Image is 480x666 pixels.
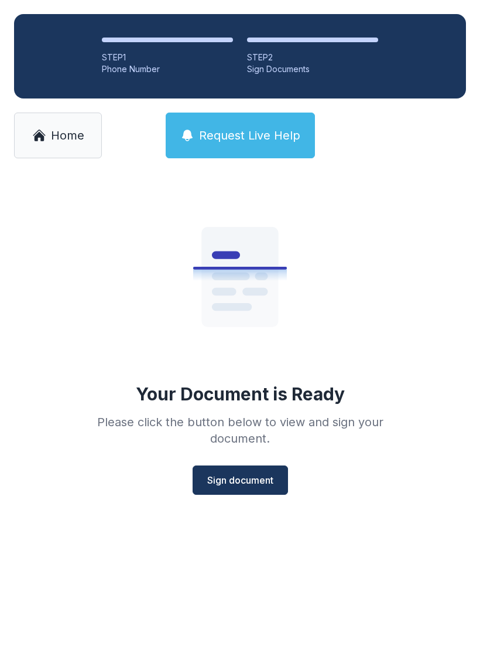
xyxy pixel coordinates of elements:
span: Sign document [207,473,273,487]
div: Phone Number [102,63,233,75]
div: Please click the button below to view and sign your document. [71,414,409,447]
span: Request Live Help [199,127,300,144]
div: STEP 2 [247,52,378,63]
span: Home [51,127,84,144]
div: STEP 1 [102,52,233,63]
div: Sign Documents [247,63,378,75]
div: Your Document is Ready [136,383,345,405]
